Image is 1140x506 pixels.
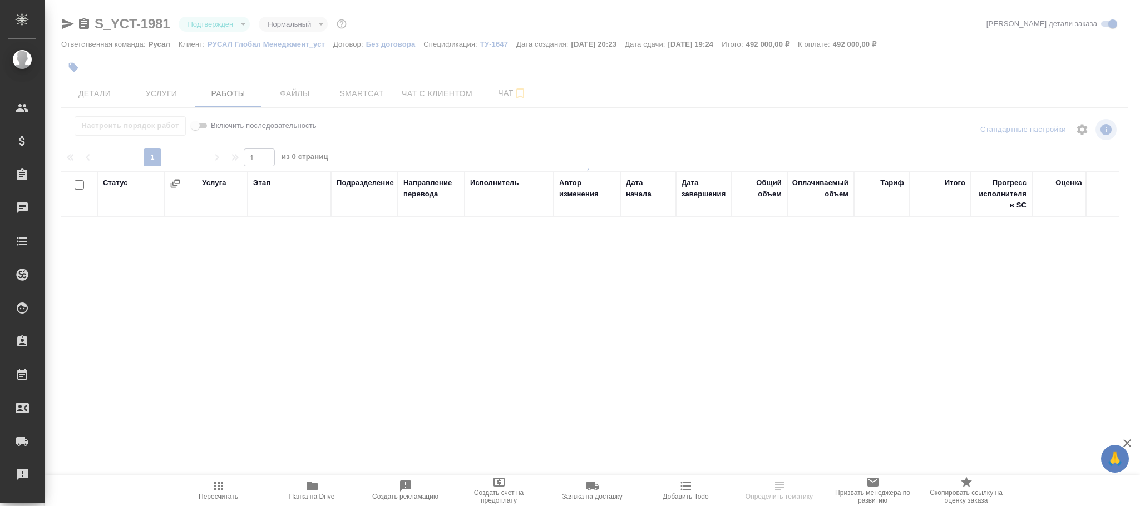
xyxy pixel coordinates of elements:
[559,177,615,200] div: Автор изменения
[737,177,782,200] div: Общий объем
[880,177,904,188] div: Тариф
[470,177,519,188] div: Исполнитель
[1055,177,1082,188] div: Оценка
[945,177,965,188] div: Итого
[202,177,226,188] div: Услуга
[626,177,670,200] div: Дата начала
[1106,447,1124,470] span: 🙏
[103,177,128,188] div: Статус
[403,177,459,200] div: Направление перевода
[976,177,1027,211] div: Прогресс исполнителя в SC
[1101,445,1129,473] button: 🙏
[792,177,848,200] div: Оплачиваемый объем
[337,177,394,188] div: Подразделение
[253,177,270,188] div: Этап
[170,178,181,189] button: Сгруппировать
[682,177,726,200] div: Дата завершения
